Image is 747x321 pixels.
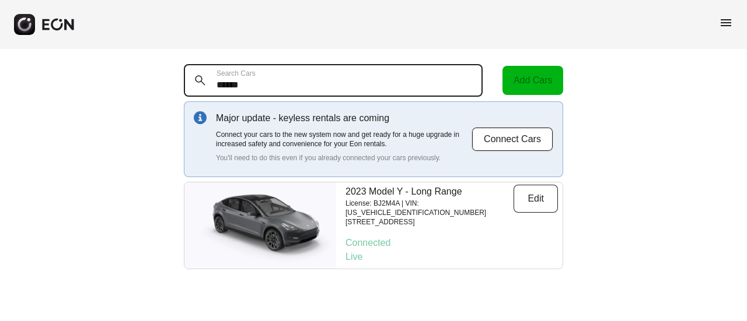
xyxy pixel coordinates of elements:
label: Search Cars [217,69,256,78]
button: Edit [514,185,558,213]
img: info [194,111,207,124]
p: 2023 Model Y - Long Range [345,185,514,199]
p: Major update - keyless rentals are coming [216,111,472,125]
p: You'll need to do this even if you already connected your cars previously. [216,153,472,163]
p: Connect your cars to the new system now and get ready for a huge upgrade in increased safety and ... [216,130,472,149]
p: Live [345,250,558,264]
p: License: BJ2M4A | VIN: [US_VEHICLE_IDENTIFICATION_NUMBER] [345,199,514,217]
img: car [184,188,336,263]
p: Connected [345,236,558,250]
p: [STREET_ADDRESS] [345,217,514,227]
button: Connect Cars [472,127,553,151]
span: menu [719,16,733,30]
